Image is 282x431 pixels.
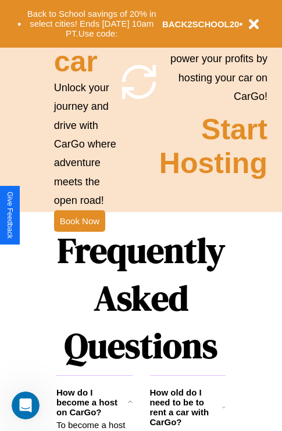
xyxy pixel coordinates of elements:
p: Rev up your earnings, share the wheels and power your profits by hosting your car on CarGo! [159,12,267,106]
h3: How old do I need to be to rent a car with CarGo? [150,387,223,427]
button: Book Now [54,210,105,232]
iframe: Intercom live chat [12,392,40,419]
h2: Start Hosting [159,113,267,180]
button: Back to School savings of 20% in select cities! Ends [DATE] 10am PT.Use code: [22,6,162,42]
p: Unlock your journey and drive with CarGo where adventure meets the open road! [54,78,119,210]
div: Give Feedback [6,192,14,239]
h1: Frequently Asked Questions [56,221,226,375]
h3: How do I become a host on CarGo? [56,387,128,417]
b: BACK2SCHOOL20 [162,19,240,29]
